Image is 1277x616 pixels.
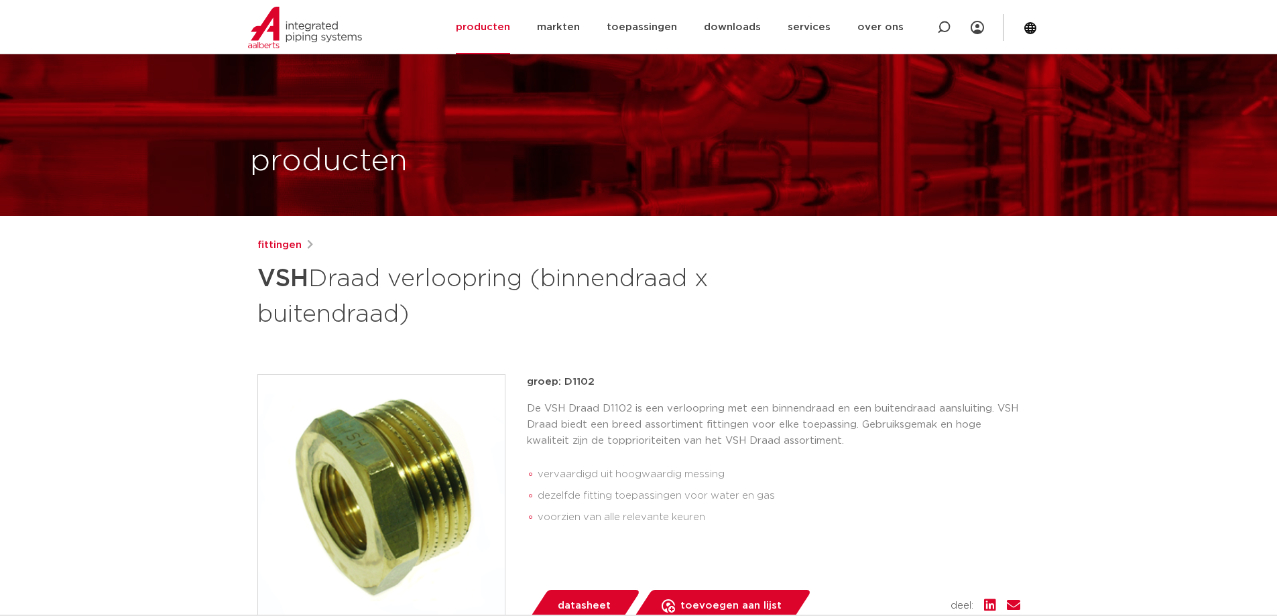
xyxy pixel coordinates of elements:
[538,507,1020,528] li: voorzien van alle relevante keuren
[257,267,308,291] strong: VSH
[538,485,1020,507] li: dezelfde fitting toepassingen voor water en gas
[257,237,302,253] a: fittingen
[527,374,1020,390] p: groep: D1102
[250,140,408,183] h1: producten
[257,259,761,331] h1: Draad verloopring (binnendraad x buitendraad)
[951,598,973,614] span: deel:
[538,464,1020,485] li: vervaardigd uit hoogwaardig messing
[527,401,1020,449] p: De VSH Draad D1102 is een verloopring met een binnendraad en een buitendraad aansluiting. VSH Dra...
